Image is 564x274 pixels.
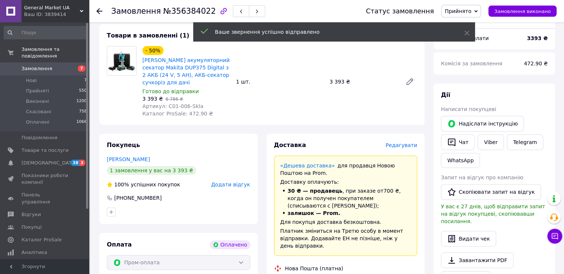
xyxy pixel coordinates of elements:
span: 6 786 ₴ [165,97,183,102]
span: 472.90 ₴ [524,61,548,66]
button: Замовлення виконано [488,6,557,17]
span: 1066 [76,119,87,125]
a: [PERSON_NAME] [107,156,150,162]
span: 7 [84,77,87,84]
span: Артикул: С01-006-Skla [142,103,203,109]
a: «Дешева доставка» [280,163,335,169]
button: Чат [441,134,475,150]
span: Дії [441,91,450,98]
span: Запит на відгук про компанію [441,174,523,180]
div: Доставку оплачують: [280,178,411,186]
span: Редагувати [386,142,417,148]
span: Панель управління [22,192,69,205]
span: Оплата [107,241,132,248]
span: Товари в замовленні (1) [107,32,189,39]
span: Написати покупцеві [441,106,496,112]
span: 3 393 ₴ [142,96,163,102]
div: Нова Пошта (платна) [283,265,345,272]
button: Скопіювати запит на відгук [441,184,541,200]
img: Садовий акумуляторний секатор Makita DUP375 Digital з 2 АКБ (24 V, 5 AH), АКБ-секатор сучкоріз дл... [107,46,136,75]
span: 38 [71,160,79,166]
span: Прийнято [445,8,471,14]
span: Відгуки [22,211,41,218]
span: У вас є 27 днів, щоб відправити запит на відгук покупцеві, скопіювавши посилання. [441,203,545,224]
span: Замовлення виконано [494,9,551,14]
a: WhatsApp [441,153,480,168]
span: Виконані [26,98,49,105]
a: [PERSON_NAME] акумуляторний секатор Makita DUP375 Digital з 2 АКБ (24 V, 5 AH), АКБ-секатор сучко... [142,57,230,85]
span: General Market UA [24,4,80,11]
span: залишок — Prom. [288,210,340,216]
span: 1200 [76,98,87,105]
span: Оплачені [26,119,49,125]
span: 100% [114,182,129,187]
span: Товари та послуги [22,147,69,154]
span: Каталог ProSale [22,237,62,243]
div: Ваше звернення успішно відправлено [215,28,446,36]
span: Замовлення [22,65,52,72]
span: Доставка [274,141,306,149]
span: Готово до відправки [142,88,199,94]
b: 3393 ₴ [527,35,548,41]
button: Видати чек [441,231,496,247]
span: Каталог ProSale: 472.90 ₴ [142,111,213,117]
div: Статус замовлення [366,7,434,15]
span: Аналітика [22,249,47,256]
span: Додати відгук [211,182,250,187]
li: , при заказе от 700 ₴ , когда он получен покупателем (списываются с [PERSON_NAME]); [280,187,411,209]
span: Повідомлення [22,134,57,141]
div: Ваш ID: 3839414 [24,11,89,18]
div: [PHONE_NUMBER] [113,194,162,202]
span: 7 [78,65,85,72]
a: Viber [478,134,504,150]
a: Завантажити PDF [441,252,514,268]
a: Редагувати [402,74,417,89]
span: Прийняті [26,88,49,94]
div: 1 шт. [233,76,326,87]
span: Скасовані [26,108,51,115]
span: №356384022 [163,7,216,16]
button: Надіслати інструкцію [441,116,524,131]
span: [DEMOGRAPHIC_DATA] [22,160,76,166]
span: Покупець [107,141,140,149]
span: 758 [79,108,87,115]
input: Пошук [4,26,88,39]
span: Нові [26,77,37,84]
div: Платник зміниться на Третю особу в момент відправки. Додавайте ЕН не пізніше, ніж у день відправки. [280,227,411,249]
span: Показники роботи компанії [22,172,69,186]
span: Покупці [22,224,42,231]
div: успішних покупок [107,181,180,188]
div: Оплачено [210,240,250,249]
div: 3 393 ₴ [327,76,399,87]
div: - 50% [142,46,164,55]
button: Чат з покупцем [547,229,562,244]
span: 30 ₴ — продавець [288,188,343,194]
div: 1 замовлення у вас на 3 393 ₴ [107,166,196,175]
span: Замовлення та повідомлення [22,46,89,59]
div: Для покупця доставка безкоштовна. [280,218,411,226]
div: для продавця Новою Поштою на Prom. [280,162,411,177]
a: Telegram [507,134,543,150]
span: 3 [79,160,85,166]
span: Комісія за замовлення [441,61,502,66]
div: Повернутися назад [96,7,102,15]
span: Замовлення [111,7,161,16]
span: 550 [79,88,87,94]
